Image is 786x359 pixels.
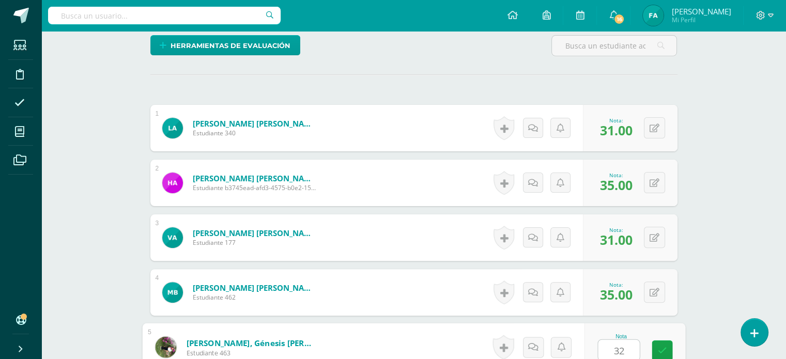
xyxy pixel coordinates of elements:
img: 7f7a713695d13f57577952fac26fafb9.png [643,5,664,26]
img: 7202464163ca00a1db88b9a262c64921.png [155,336,176,357]
span: Estudiante b3745ead-afd3-4575-b0e2-155de470b7ff [193,183,317,192]
input: Busca un usuario... [48,7,281,24]
span: Herramientas de evaluación [171,36,290,55]
span: Estudiante 463 [186,348,314,357]
div: Nota: [600,117,633,124]
a: [PERSON_NAME] [PERSON_NAME] [193,118,317,129]
input: Busca un estudiante aquí... [552,36,676,56]
img: a45aaac247f785247700edea69761e80.png [162,227,183,248]
span: 31.00 [600,121,633,139]
span: 35.00 [600,176,633,194]
img: c730cc3a6f941038978a52fdb589bdf0.png [162,173,183,193]
a: [PERSON_NAME] [PERSON_NAME] [193,228,317,238]
img: cebe1c7602a9667f883ac9c13e57376a.png [162,282,183,303]
span: Estudiante 462 [193,293,317,302]
span: Estudiante 340 [193,129,317,137]
div: Nota [597,333,644,339]
span: Estudiante 177 [193,238,317,247]
a: [PERSON_NAME], Génesis [PERSON_NAME] [186,337,314,348]
span: 16 [613,13,625,25]
span: 35.00 [600,286,633,303]
div: Nota: [600,281,633,288]
span: [PERSON_NAME] [671,6,731,17]
a: Herramientas de evaluación [150,35,300,55]
div: Nota: [600,226,633,233]
div: Nota: [600,171,633,179]
span: 31.00 [600,231,633,248]
a: [PERSON_NAME] [PERSON_NAME] [193,173,317,183]
a: [PERSON_NAME] [PERSON_NAME] [193,283,317,293]
img: 8c51a94322f5b1ad19ab4eabe49a88a1.png [162,118,183,138]
span: Mi Perfil [671,15,731,24]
